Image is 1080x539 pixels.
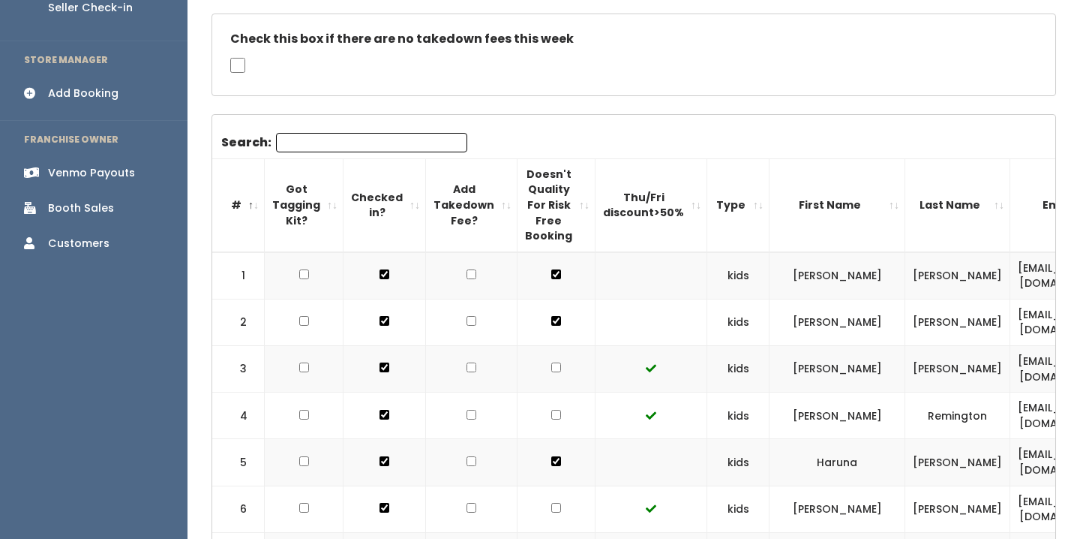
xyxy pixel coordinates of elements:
[230,32,1037,46] h5: Check this box if there are no takedown fees this week
[48,236,109,251] div: Customers
[265,158,343,251] th: Got Tagging Kit?: activate to sort column ascending
[707,346,769,393] td: kids
[343,158,426,251] th: Checked in?: activate to sort column ascending
[905,158,1010,251] th: Last Name: activate to sort column ascending
[212,158,265,251] th: #: activate to sort column descending
[707,486,769,532] td: kids
[48,86,118,101] div: Add Booking
[48,165,135,181] div: Venmo Payouts
[905,393,1010,439] td: Remington
[221,133,467,152] label: Search:
[48,200,114,216] div: Booth Sales
[769,252,905,300] td: [PERSON_NAME]
[212,346,265,393] td: 3
[707,393,769,439] td: kids
[212,439,265,486] td: 5
[212,393,265,439] td: 4
[769,393,905,439] td: [PERSON_NAME]
[212,299,265,345] td: 2
[707,439,769,486] td: kids
[905,439,1010,486] td: [PERSON_NAME]
[212,486,265,532] td: 6
[426,158,517,251] th: Add Takedown Fee?: activate to sort column ascending
[707,252,769,300] td: kids
[276,133,467,152] input: Search:
[212,252,265,300] td: 1
[769,158,905,251] th: First Name: activate to sort column ascending
[905,346,1010,393] td: [PERSON_NAME]
[707,299,769,345] td: kids
[595,158,707,251] th: Thu/Fri discount&gt;50%: activate to sort column ascending
[905,299,1010,345] td: [PERSON_NAME]
[769,439,905,486] td: Haruna
[769,299,905,345] td: [PERSON_NAME]
[769,346,905,393] td: [PERSON_NAME]
[905,486,1010,532] td: [PERSON_NAME]
[707,158,769,251] th: Type: activate to sort column ascending
[769,486,905,532] td: [PERSON_NAME]
[905,252,1010,300] td: [PERSON_NAME]
[517,158,595,251] th: Doesn't Quality For Risk Free Booking : activate to sort column ascending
